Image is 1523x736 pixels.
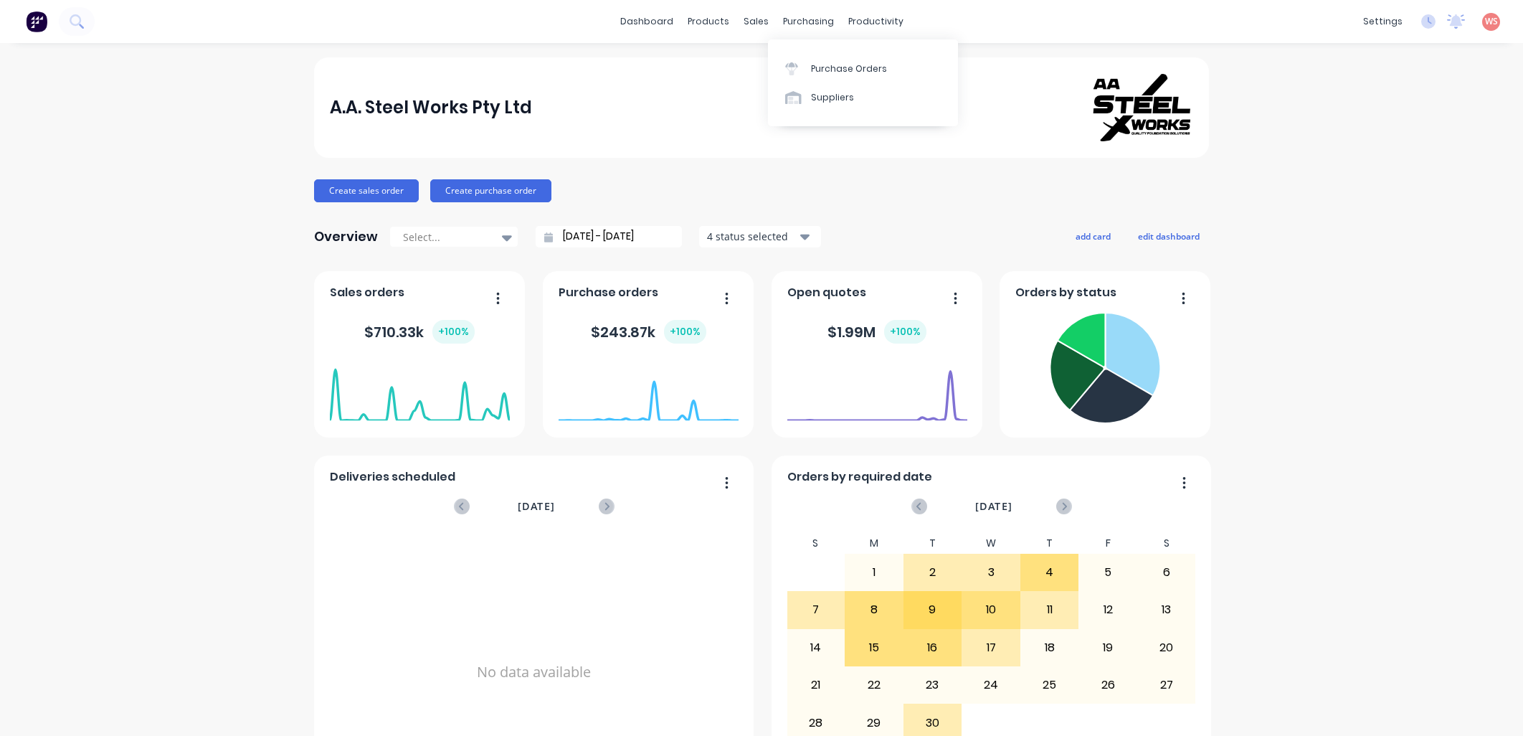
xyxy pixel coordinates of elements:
div: $ 243.87k [591,320,706,344]
div: 5 [1079,555,1137,590]
div: 25 [1021,667,1078,703]
div: settings [1356,11,1410,32]
div: T [1020,533,1079,554]
div: 1 [845,555,903,590]
a: Purchase Orders [768,54,958,82]
div: productivity [841,11,911,32]
div: 20 [1138,630,1195,666]
div: 26 [1079,667,1137,703]
div: 22 [845,667,903,703]
img: A.A. Steel Works Pty Ltd [1093,74,1193,142]
div: 3 [962,555,1020,590]
div: 16 [904,630,962,666]
div: T [903,533,962,554]
div: 12 [1079,592,1137,628]
img: Factory [26,11,47,32]
div: + 100 % [884,320,926,344]
div: $ 710.33k [364,320,475,344]
div: 19 [1079,630,1137,666]
div: purchasing [776,11,841,32]
div: S [787,533,845,554]
span: Purchase orders [559,284,658,301]
div: 2 [904,555,962,590]
div: 9 [904,592,962,628]
div: 8 [845,592,903,628]
a: dashboard [613,11,680,32]
button: add card [1066,227,1120,245]
a: Suppliers [768,83,958,112]
div: W [962,533,1020,554]
div: F [1078,533,1137,554]
div: 13 [1138,592,1195,628]
span: WS [1485,15,1498,28]
div: + 100 % [432,320,475,344]
span: Sales orders [330,284,404,301]
div: 21 [787,667,845,703]
button: 4 status selected [699,226,821,247]
div: 11 [1021,592,1078,628]
div: + 100 % [664,320,706,344]
div: products [680,11,736,32]
div: 10 [962,592,1020,628]
div: 7 [787,592,845,628]
span: [DATE] [975,499,1012,514]
div: 18 [1021,630,1078,666]
div: 6 [1138,555,1195,590]
div: Purchase Orders [811,62,887,75]
div: 4 status selected [707,229,797,244]
div: M [845,533,903,554]
div: 17 [962,630,1020,666]
div: 24 [962,667,1020,703]
span: Orders by status [1015,284,1116,301]
button: Create sales order [314,179,419,202]
div: 4 [1021,555,1078,590]
button: Create purchase order [430,179,551,202]
div: $ 1.99M [827,320,926,344]
div: S [1137,533,1196,554]
div: 14 [787,630,845,666]
div: Overview [314,222,378,251]
div: sales [736,11,776,32]
span: Open quotes [787,284,866,301]
button: edit dashboard [1129,227,1209,245]
span: [DATE] [518,499,555,514]
div: 15 [845,630,903,666]
div: 23 [904,667,962,703]
div: A.A. Steel Works Pty Ltd [330,93,532,122]
div: 27 [1138,667,1195,703]
div: Suppliers [811,91,854,104]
